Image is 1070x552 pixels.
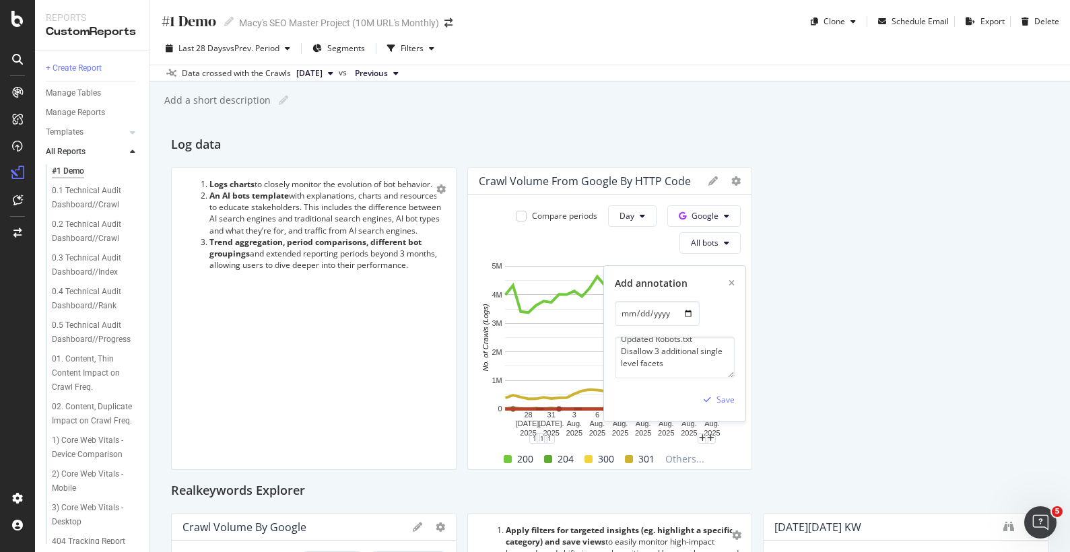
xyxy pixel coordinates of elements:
[612,419,628,427] text: Aug.
[46,86,101,100] div: Manage Tables
[608,205,657,227] button: Day
[209,178,255,190] strong: Logs charts
[658,429,674,437] text: 2025
[492,319,502,327] text: 3M
[52,501,139,529] a: 3) Core Web Vitals - Desktop
[171,481,305,502] h2: Realkeywords Explorer
[479,174,691,188] div: Crawl Volume from Google by HTTP Code
[892,15,949,27] div: Schedule Email
[209,190,289,201] strong: An AI bots template
[589,429,605,437] text: 2025
[716,394,735,405] div: Save
[52,285,131,313] div: 0.4 Technical Audit Dashboard//Rank
[171,135,1048,156] div: Log data
[52,251,131,279] div: 0.3 Technical Audit Dashboard//Index
[226,42,279,54] span: vs Prev. Period
[595,411,599,419] text: 6
[498,405,502,413] text: 0
[182,520,306,534] div: Crawl Volume by Google
[46,125,83,139] div: Templates
[307,38,370,59] button: Segments
[824,15,845,27] div: Clone
[805,11,861,32] button: Clone
[52,164,84,178] div: #1 Demo
[52,400,139,428] a: 02. Content, Duplicate Impact on Crawl Freq.
[635,429,651,437] text: 2025
[492,376,502,384] text: 1M
[160,11,216,32] div: #1 Demo
[539,419,564,427] text: [DATE].
[960,11,1005,32] button: Export
[660,451,710,467] span: Others...
[492,348,502,356] text: 2M
[636,419,651,427] text: Aug.
[178,42,226,54] span: Last 28 Days
[698,433,708,444] div: plus
[209,236,445,271] li: and extended reporting periods beyond 3 months, allowing users to dive deeper into their performa...
[1016,11,1059,32] button: Delete
[52,467,129,495] div: 2) Core Web Vitals - Mobile
[46,145,86,159] div: All Reports
[46,11,138,24] div: Reports
[52,318,132,347] div: 0.5 Technical Audit Dashboard//Progress
[209,236,422,259] strong: Trend aggregation, period comparisons, different bot groupings
[46,61,139,75] a: + Create Report
[529,433,540,444] div: 1
[479,259,738,438] svg: A chart.
[52,318,139,347] a: 0.5 Technical Audit Dashboard//Progress
[327,42,365,54] span: Segments
[598,451,614,467] span: 300
[382,38,440,59] button: Filters
[481,304,489,372] text: No. of Crawls (Logs)
[46,125,126,139] a: Templates
[732,530,741,540] div: gear
[692,210,718,221] span: Google
[620,210,634,221] span: Day
[355,67,388,79] span: Previous
[1003,521,1014,532] div: binoculars
[492,262,502,270] text: 5M
[52,534,139,549] a: 404 Tracking Report
[537,433,547,444] div: 1
[558,451,574,467] span: 204
[52,217,132,246] div: 0.2 Technical Audit Dashboard//Crawl
[52,400,133,428] div: 02. Content, Duplicate Impact on Crawl Freq.
[532,210,597,221] div: Compare periods
[638,451,655,467] span: 301
[171,481,1048,502] div: Realkeywords Explorer
[566,419,582,427] text: Aug.
[209,178,445,190] li: to closely monitor the evolution of bot behavior.
[774,520,861,534] div: [DATE][DATE] KW
[349,65,404,81] button: Previous
[436,184,446,194] div: gear
[46,86,139,100] a: Manage Tables
[572,411,576,419] text: 3
[547,411,555,419] text: 31
[467,167,753,470] div: Crawl Volume from Google by HTTP CodeCompare periodsDayGoogleAll botsA chart.111Add annotationxma...
[52,352,133,394] div: 01. Content, Thin Content Impact on Crawl Freq.
[52,501,129,529] div: 3) Core Web Vitals - Desktop
[615,277,688,290] div: Add annotation
[52,217,139,246] a: 0.2 Technical Audit Dashboard//Crawl
[517,451,533,467] span: 200
[704,429,720,437] text: 2025
[339,67,349,79] span: vs
[589,419,605,427] text: Aug.
[520,429,536,437] text: 2025
[52,434,132,462] div: 1) Core Web Vitals - Device Comparison
[492,291,502,299] text: 4M
[46,24,138,40] div: CustomReports
[401,42,424,54] div: Filters
[681,429,697,437] text: 2025
[171,135,221,156] h2: Log data
[46,145,126,159] a: All Reports
[209,190,445,236] li: with explanations, charts and resources to educate stakeholders. This includes the difference bet...
[980,15,1005,27] div: Export
[544,433,555,444] div: 1
[615,337,735,378] textarea: Updated Robots.txt Disallow 3 additional single level facets
[1024,506,1057,539] iframe: Intercom live chat
[163,94,271,107] div: Add a short description
[667,205,741,227] button: Google
[659,419,674,427] text: Aug.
